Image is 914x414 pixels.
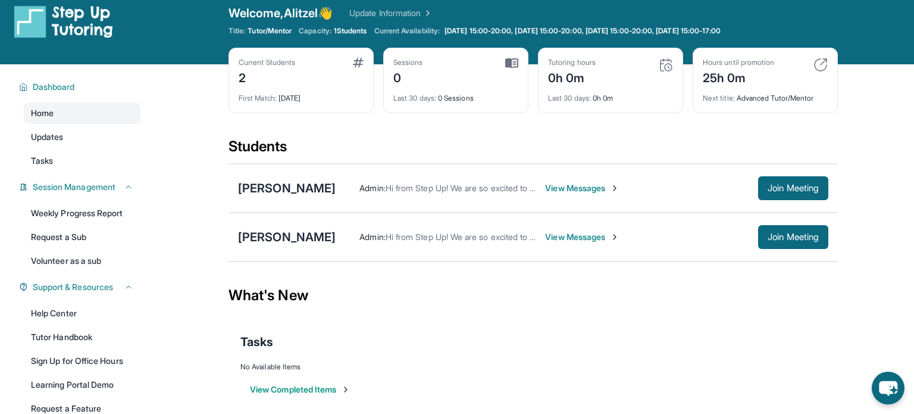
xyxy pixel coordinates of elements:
[239,94,277,102] span: First Match :
[228,5,333,21] span: Welcome, Alitzel 👋
[813,58,828,72] img: card
[374,26,440,36] span: Current Availability:
[24,374,140,396] a: Learning Portal Demo
[238,180,336,197] div: [PERSON_NAME]
[505,58,518,69] img: card
[240,334,273,350] span: Tasks
[703,67,774,86] div: 25h 0m
[24,326,140,348] a: Tutor Handbook
[31,155,53,167] span: Tasks
[758,225,828,249] button: Join Meeting
[359,232,385,242] span: Admin :
[334,26,367,36] span: 1 Students
[24,126,140,148] a: Updates
[393,94,436,102] span: Last 30 days :
[228,269,838,322] div: What's New
[548,58,596,67] div: Tutoring hours
[31,107,54,119] span: Home
[33,181,115,193] span: Session Management
[703,86,828,103] div: Advanced Tutor/Mentor
[545,231,619,243] span: View Messages
[24,250,140,272] a: Volunteer as a sub
[250,384,350,396] button: View Completed Items
[445,26,721,36] span: [DATE] 15:00-20:00, [DATE] 15:00-20:00, [DATE] 15:00-20:00, [DATE] 15:00-17:00
[228,137,838,163] div: Students
[548,67,596,86] div: 0h 0m
[758,176,828,200] button: Join Meeting
[548,94,591,102] span: Last 30 days :
[393,86,518,103] div: 0 Sessions
[24,150,140,172] a: Tasks
[28,81,133,93] button: Dashboard
[31,131,64,143] span: Updates
[239,58,295,67] div: Current Students
[28,281,133,293] button: Support & Resources
[872,372,904,404] button: chat-button
[238,229,336,245] div: [PERSON_NAME]
[299,26,331,36] span: Capacity:
[703,94,735,102] span: Next title :
[421,7,433,19] img: Chevron Right
[548,86,673,103] div: 0h 0m
[24,303,140,324] a: Help Center
[703,58,774,67] div: Hours until promotion
[24,226,140,248] a: Request a Sub
[610,232,619,242] img: Chevron-Right
[24,102,140,124] a: Home
[14,5,113,38] img: logo
[239,67,295,86] div: 2
[442,26,723,36] a: [DATE] 15:00-20:00, [DATE] 15:00-20:00, [DATE] 15:00-20:00, [DATE] 15:00-17:00
[393,58,423,67] div: Sessions
[228,26,245,36] span: Title:
[28,181,133,193] button: Session Management
[359,183,385,193] span: Admin :
[239,86,364,103] div: [DATE]
[248,26,292,36] span: Tutor/Mentor
[240,362,826,372] div: No Available Items
[33,281,113,293] span: Support & Resources
[768,234,819,241] span: Join Meeting
[349,7,433,19] a: Update Information
[393,67,423,86] div: 0
[768,185,819,192] span: Join Meeting
[353,58,364,67] img: card
[545,182,619,194] span: View Messages
[610,183,619,193] img: Chevron-Right
[24,350,140,372] a: Sign Up for Office Hours
[24,203,140,224] a: Weekly Progress Report
[33,81,75,93] span: Dashboard
[659,58,673,72] img: card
